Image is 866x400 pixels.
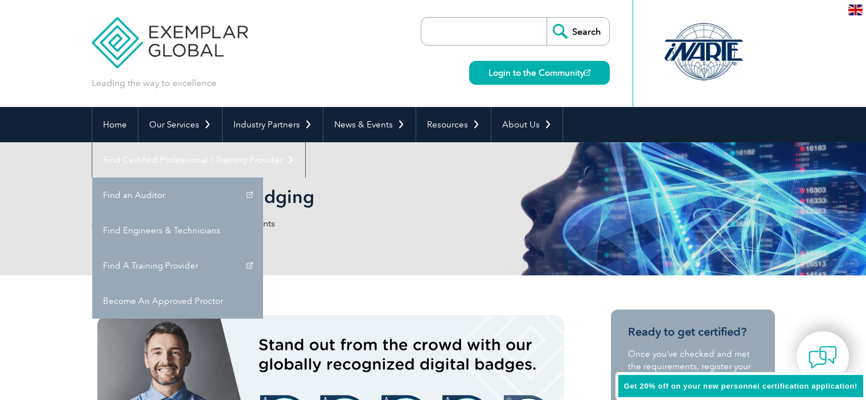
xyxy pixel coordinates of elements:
a: Industry Partners [223,107,323,142]
a: Our Services [138,107,222,142]
a: News & Events [323,107,416,142]
a: Become An Approved Proctor [92,283,263,319]
h3: Ready to get certified? [628,325,758,339]
span: Get 20% off on your new personnel certification application! [624,382,857,390]
img: contact-chat.png [808,343,837,372]
a: Find A Training Provider [92,248,263,283]
p: Once you’ve checked and met the requirements, register your details and Apply Now at [628,348,758,385]
a: Login to the Community [469,61,610,85]
img: en [848,5,863,15]
a: Find Certified Professional / Training Provider [92,142,305,178]
h2: Individual Digital Badging [92,188,570,206]
img: open_square.png [584,69,590,76]
a: Find Engineers & Technicians [92,213,263,248]
a: Resources [416,107,491,142]
a: Find an Auditor [92,178,263,213]
a: About Us [491,107,563,142]
a: Home [92,107,138,142]
p: A modern way to display your achievements [92,217,433,230]
input: Search [547,18,609,45]
p: Leading the way to excellence [92,77,216,89]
